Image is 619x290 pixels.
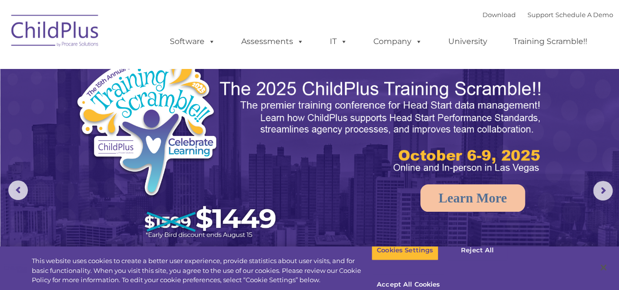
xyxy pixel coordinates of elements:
a: Support [527,11,553,19]
a: Assessments [231,32,314,51]
a: Schedule A Demo [555,11,613,19]
span: Last name [136,65,166,72]
span: Phone number [136,105,178,112]
button: Reject All [447,240,508,261]
button: Cookies Settings [371,240,438,261]
a: Training Scramble!! [504,32,597,51]
font: | [482,11,613,19]
a: IT [320,32,357,51]
img: ChildPlus by Procare Solutions [6,8,104,57]
div: This website uses cookies to create a better user experience, provide statistics about user visit... [32,256,371,285]
a: Company [364,32,432,51]
a: Learn More [420,184,525,212]
a: Software [160,32,225,51]
button: Close [593,257,614,278]
a: Download [482,11,516,19]
a: University [438,32,497,51]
